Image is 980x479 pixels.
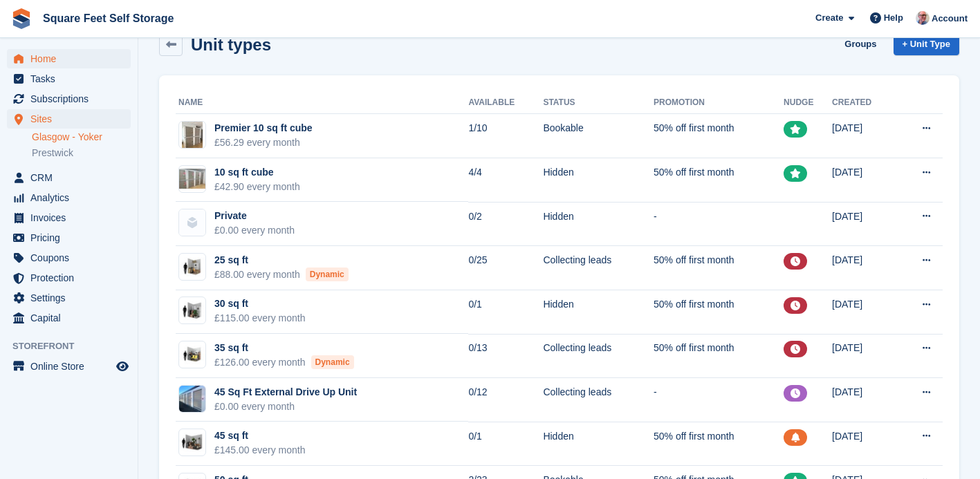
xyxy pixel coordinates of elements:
[468,246,543,290] td: 0/25
[30,89,113,109] span: Subscriptions
[7,89,131,109] a: menu
[37,7,179,30] a: Square Feet Self Storage
[654,290,784,335] td: 50% off first month
[306,267,349,281] div: Dynamic
[543,158,654,203] td: Hidden
[7,248,131,267] a: menu
[179,433,205,453] img: 40-sqft-unit.jpg
[214,135,313,150] div: £56.29 every month
[543,202,654,246] td: Hidden
[214,443,306,458] div: £145.00 every month
[832,158,896,203] td: [DATE]
[468,378,543,422] td: 0/12
[7,49,131,68] a: menu
[654,158,784,203] td: 50% off first month
[214,355,354,370] div: £126.00 every month
[214,429,306,443] div: 45 sq ft
[832,290,896,335] td: [DATE]
[7,288,131,308] a: menu
[30,308,113,328] span: Capital
[7,268,131,288] a: menu
[654,422,784,466] td: 50% off first month
[468,202,543,246] td: 0/2
[311,355,354,369] div: Dynamic
[654,246,784,290] td: 50% off first month
[543,422,654,466] td: Hidden
[916,11,930,25] img: David Greer
[30,69,113,88] span: Tasks
[654,202,784,246] td: -
[214,311,306,326] div: £115.00 every month
[30,288,113,308] span: Settings
[543,246,654,290] td: Collecting leads
[543,92,654,114] th: Status
[654,334,784,378] td: 50% off first month
[11,8,32,29] img: stora-icon-8386f47178a22dfd0bd8f6a31ec36ba5ce8667c1dd55bd0f319d3a0aa187defe.svg
[30,268,113,288] span: Protection
[179,301,205,321] img: 30-sqft-unit.jpg
[214,400,357,414] div: £0.00 every month
[468,422,543,466] td: 0/1
[7,188,131,207] a: menu
[7,208,131,227] a: menu
[179,345,205,365] img: 35-sqft-unit.jpg
[7,69,131,88] a: menu
[815,11,843,25] span: Create
[654,378,784,422] td: -
[214,180,300,194] div: £42.90 every month
[30,188,113,207] span: Analytics
[543,114,654,158] td: Bookable
[179,169,205,189] img: 4F358053-329E-4305-8177-114A23F1AB31.jpeg
[30,357,113,376] span: Online Store
[468,114,543,158] td: 1/10
[214,223,295,238] div: £0.00 every month
[7,308,131,328] a: menu
[468,290,543,335] td: 0/1
[468,158,543,203] td: 4/4
[543,290,654,335] td: Hidden
[30,208,113,227] span: Invoices
[839,32,882,55] a: Groups
[884,11,903,25] span: Help
[176,92,468,114] th: Name
[7,228,131,247] a: menu
[30,228,113,247] span: Pricing
[214,209,295,223] div: Private
[32,131,131,144] a: Glasgow - Yoker
[468,334,543,378] td: 0/13
[894,32,959,55] a: + Unit Type
[543,378,654,422] td: Collecting leads
[832,334,896,378] td: [DATE]
[179,386,205,412] img: IMG_4402.jpeg
[30,109,113,129] span: Sites
[30,49,113,68] span: Home
[468,92,543,114] th: Available
[214,253,349,267] div: 25 sq ft
[214,385,357,400] div: 45 Sq Ft External Drive Up Unit
[182,121,203,149] img: 65CBC5DA-62B8-4775-A020-FBFC11C61360.jpeg
[932,12,968,26] span: Account
[32,147,131,160] a: Prestwick
[214,121,313,135] div: Premier 10 sq ft cube
[654,92,784,114] th: Promotion
[543,334,654,378] td: Collecting leads
[30,168,113,187] span: CRM
[179,257,205,277] img: 25-sqft-unit.jpg
[832,202,896,246] td: [DATE]
[7,109,131,129] a: menu
[832,92,896,114] th: Created
[7,357,131,376] a: menu
[179,209,205,236] img: blank-unit-type-icon-ffbac7b88ba66c5e286b0e438baccc4b9c83835d4c34f86887a83fc20ec27e7b.svg
[214,297,306,311] div: 30 sq ft
[832,246,896,290] td: [DATE]
[114,358,131,375] a: Preview store
[784,92,832,114] th: Nudge
[30,248,113,267] span: Coupons
[214,267,349,282] div: £88.00 every month
[832,378,896,422] td: [DATE]
[12,339,138,353] span: Storefront
[7,168,131,187] a: menu
[191,35,271,54] h2: Unit types
[832,422,896,466] td: [DATE]
[214,341,354,355] div: 35 sq ft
